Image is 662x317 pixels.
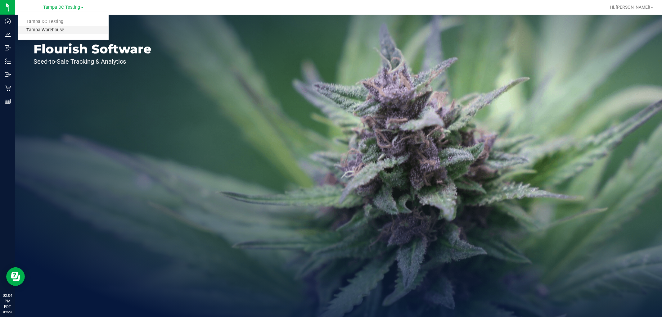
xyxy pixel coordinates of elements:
inline-svg: Retail [5,85,11,91]
inline-svg: Outbound [5,71,11,78]
span: Hi, [PERSON_NAME]! [610,5,650,10]
p: Seed-to-Sale Tracking & Analytics [34,58,151,65]
inline-svg: Analytics [5,31,11,38]
p: 02:04 PM EDT [3,293,12,310]
a: Tampa DC Testing [18,18,109,26]
p: Flourish Software [34,43,151,55]
iframe: Resource center [6,267,25,286]
inline-svg: Inventory [5,58,11,64]
inline-svg: Dashboard [5,18,11,24]
inline-svg: Inbound [5,45,11,51]
inline-svg: Reports [5,98,11,104]
span: Tampa DC Testing [43,5,80,10]
a: Tampa Warehouse [18,26,109,34]
p: 09/23 [3,310,12,314]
